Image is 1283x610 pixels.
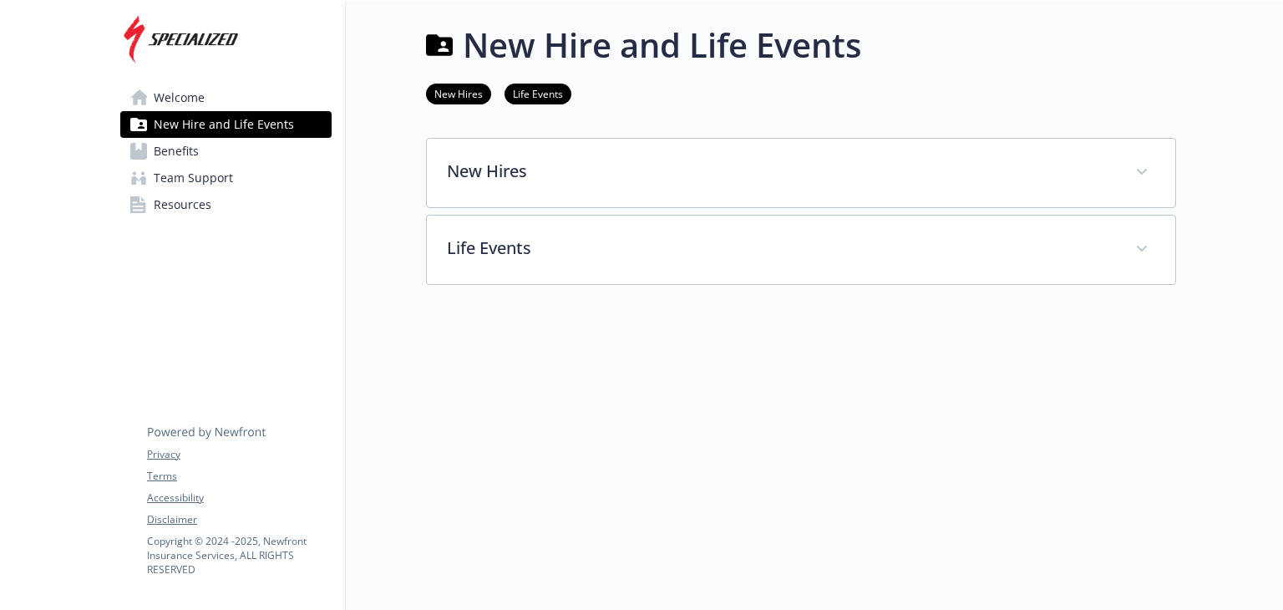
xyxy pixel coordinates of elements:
span: Welcome [154,84,205,111]
p: Copyright © 2024 - 2025 , Newfront Insurance Services, ALL RIGHTS RESERVED [147,534,331,577]
a: New Hires [426,85,491,101]
a: Team Support [120,165,332,191]
a: Terms [147,469,331,484]
a: Privacy [147,447,331,462]
div: New Hires [427,139,1175,207]
span: Resources [154,191,211,218]
span: Team Support [154,165,233,191]
a: Welcome [120,84,332,111]
div: Life Events [427,216,1175,284]
span: New Hire and Life Events [154,111,294,138]
a: Resources [120,191,332,218]
a: Life Events [505,85,571,101]
span: Benefits [154,138,199,165]
a: Accessibility [147,491,331,506]
a: Disclaimer [147,512,331,527]
p: New Hires [447,159,1115,184]
a: Benefits [120,138,332,165]
p: Life Events [447,236,1115,261]
a: New Hire and Life Events [120,111,332,138]
h1: New Hire and Life Events [463,20,861,70]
